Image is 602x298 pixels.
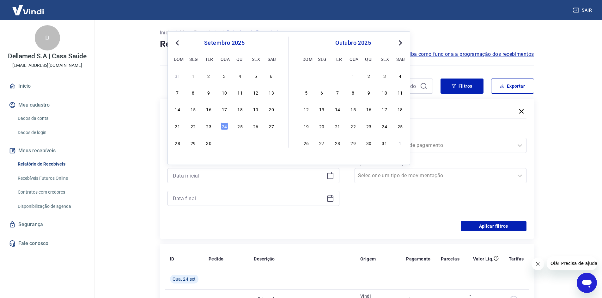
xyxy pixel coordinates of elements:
[318,72,325,79] div: Choose segunda-feira, 29 de setembro de 2025
[173,39,181,47] button: Previous Month
[365,139,373,147] div: Choose quinta-feira, 30 de outubro de 2025
[8,53,87,60] p: Dellamed S.A | Casa Saúde
[173,276,196,282] span: Qua, 24 set
[8,144,87,158] button: Meus recebíveis
[173,71,276,147] div: month 2025-09
[381,89,388,96] div: Choose sexta-feira, 10 de outubro de 2025
[396,122,404,130] div: Choose sábado, 25 de outubro de 2025
[160,38,534,50] h4: Relatório de Recebíveis
[301,71,405,147] div: month 2025-10
[318,122,325,130] div: Choose segunda-feira, 20 de outubro de 2025
[170,256,174,262] p: ID
[236,139,244,147] div: Choose quinta-feira, 2 de outubro de 2025
[236,105,244,113] div: Choose quinta-feira, 18 de setembro de 2025
[302,122,310,130] div: Choose domingo, 19 de outubro de 2025
[189,72,197,79] div: Choose segunda-feira, 1 de setembro de 2025
[404,50,534,58] span: Saiba como funciona a programação dos recebimentos
[173,39,276,47] div: setembro 2025
[221,122,228,130] div: Choose quarta-feira, 24 de setembro de 2025
[174,72,181,79] div: Choose domingo, 31 de agosto de 2025
[205,89,213,96] div: Choose terça-feira, 9 de setembro de 2025
[334,122,341,130] div: Choose terça-feira, 21 de outubro de 2025
[252,55,259,63] div: sex
[350,72,357,79] div: Choose quarta-feira, 1 de outubro de 2025
[302,89,310,96] div: Choose domingo, 5 de outubro de 2025
[205,55,213,63] div: ter
[174,89,181,96] div: Choose domingo, 7 de setembro de 2025
[221,55,228,63] div: qua
[268,89,275,96] div: Choose sábado, 13 de setembro de 2025
[302,105,310,113] div: Choose domingo, 12 de outubro de 2025
[406,256,431,262] p: Pagamento
[491,79,534,94] button: Exportar
[236,89,244,96] div: Choose quinta-feira, 11 de setembro de 2025
[577,273,597,293] iframe: Botão para abrir a janela de mensagens
[532,258,544,270] iframe: Fechar mensagem
[189,105,197,113] div: Choose segunda-feira, 15 de setembro de 2025
[302,72,310,79] div: Choose domingo, 28 de setembro de 2025
[381,72,388,79] div: Choose sexta-feira, 3 de outubro de 2025
[205,105,213,113] div: Choose terça-feira, 16 de setembro de 2025
[15,158,87,171] a: Relatório de Recebíveis
[302,139,310,147] div: Choose domingo, 26 de outubro de 2025
[175,29,177,37] p: /
[396,89,404,96] div: Choose sábado, 11 de outubro de 2025
[350,55,357,63] div: qua
[268,72,275,79] div: Choose sábado, 6 de setembro de 2025
[334,89,341,96] div: Choose terça-feira, 7 de outubro de 2025
[252,122,259,130] div: Choose sexta-feira, 26 de setembro de 2025
[381,55,388,63] div: sex
[254,256,275,262] p: Descrição
[365,89,373,96] div: Choose quinta-feira, 9 de outubro de 2025
[8,237,87,250] a: Fale conosco
[221,139,228,147] div: Choose quarta-feira, 1 de outubro de 2025
[365,55,373,63] div: qui
[441,79,483,94] button: Filtros
[209,256,223,262] p: Pedido
[318,139,325,147] div: Choose segunda-feira, 27 de outubro de 2025
[221,72,228,79] div: Choose quarta-feira, 3 de setembro de 2025
[318,105,325,113] div: Choose segunda-feira, 13 de outubro de 2025
[174,105,181,113] div: Choose domingo, 14 de setembro de 2025
[350,89,357,96] div: Choose quarta-feira, 8 de outubro de 2025
[8,98,87,112] button: Meu cadastro
[180,29,219,37] a: Meus Recebíveis
[350,139,357,147] div: Choose quarta-feira, 29 de outubro de 2025
[396,105,404,113] div: Choose sábado, 18 de outubro de 2025
[268,55,275,63] div: sab
[334,105,341,113] div: Choose terça-feira, 14 de outubro de 2025
[160,29,173,37] a: Início
[252,139,259,147] div: Choose sexta-feira, 3 de outubro de 2025
[221,89,228,96] div: Choose quarta-feira, 10 de setembro de 2025
[205,72,213,79] div: Choose terça-feira, 2 de setembro de 2025
[252,89,259,96] div: Choose sexta-feira, 12 de setembro de 2025
[8,0,49,20] img: Vindi
[396,72,404,79] div: Choose sábado, 4 de outubro de 2025
[334,139,341,147] div: Choose terça-feira, 28 de outubro de 2025
[441,256,459,262] p: Parcelas
[356,159,525,167] label: Tipo de Movimentação
[8,79,87,93] a: Início
[572,4,594,16] button: Sair
[189,139,197,147] div: Choose segunda-feira, 29 de setembro de 2025
[461,221,526,231] button: Aplicar filtros
[365,122,373,130] div: Choose quinta-feira, 23 de outubro de 2025
[189,89,197,96] div: Choose segunda-feira, 8 de setembro de 2025
[365,105,373,113] div: Choose quinta-feira, 16 de outubro de 2025
[350,105,357,113] div: Choose quarta-feira, 15 de outubro de 2025
[15,200,87,213] a: Disponibilização de agenda
[365,72,373,79] div: Choose quinta-feira, 2 de outubro de 2025
[8,218,87,231] a: Segurança
[396,139,404,147] div: Choose sábado, 1 de novembro de 2025
[35,25,60,50] div: D
[227,29,281,37] p: Relatório de Recebíveis
[189,55,197,63] div: seg
[318,55,325,63] div: seg
[221,105,228,113] div: Choose quarta-feira, 17 de setembro de 2025
[547,256,597,270] iframe: Mensagem da empresa
[381,105,388,113] div: Choose sexta-feira, 17 de outubro de 2025
[12,62,82,69] p: [EMAIL_ADDRESS][DOMAIN_NAME]
[173,171,324,180] input: Data inicial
